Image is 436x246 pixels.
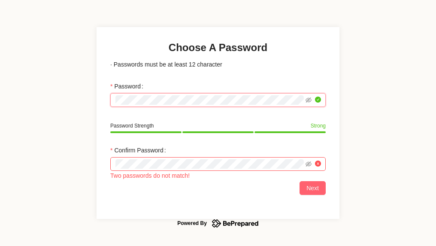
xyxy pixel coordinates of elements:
[115,159,304,169] input: Confirm Password
[110,171,326,180] div: Two passwords do not match!
[311,121,326,130] div: Strong
[110,143,170,157] label: Confirm Password
[110,121,154,130] div: Password Strength
[169,41,267,55] h3: Choose A Password
[300,181,326,195] button: Next
[306,97,312,103] span: eye-invisible
[115,95,304,105] input: Password
[306,183,319,193] span: Next
[110,61,222,68] span: · Passwords must be at least 12 character
[110,79,147,93] label: Password
[306,161,312,167] span: eye-invisible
